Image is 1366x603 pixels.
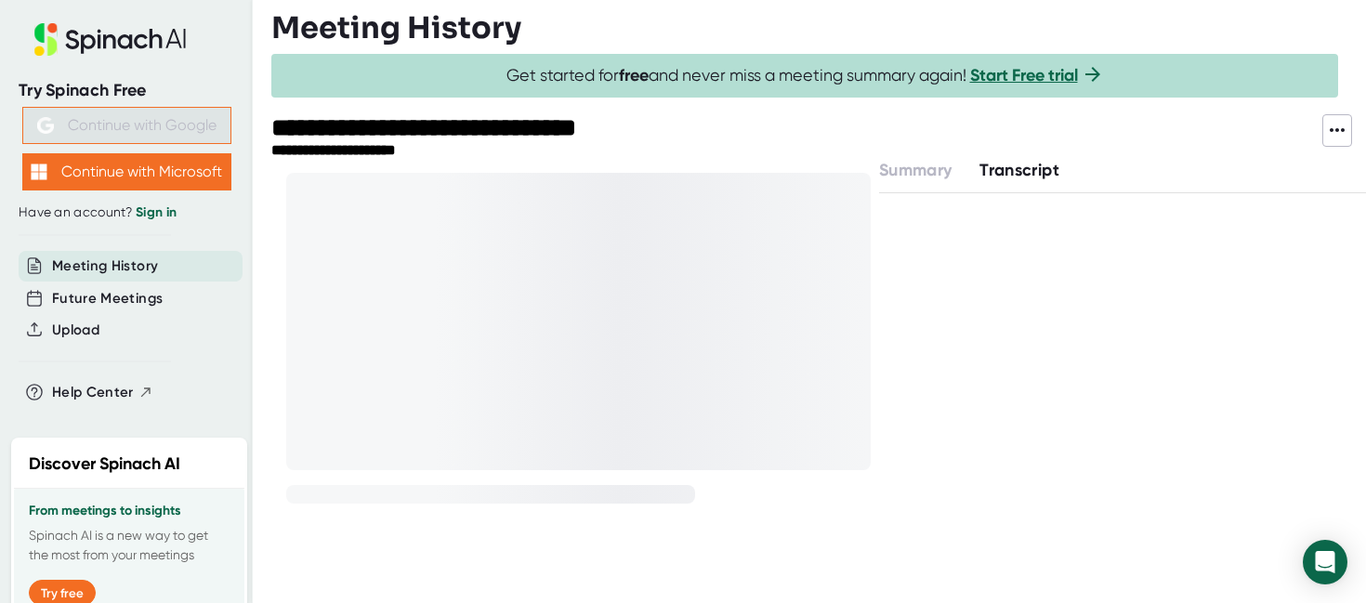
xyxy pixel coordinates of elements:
div: Open Intercom Messenger [1303,540,1347,584]
div: Have an account? [19,204,234,221]
b: free [619,65,649,85]
button: Future Meetings [52,288,163,309]
span: Help Center [52,382,134,403]
p: Spinach AI is a new way to get the most from your meetings [29,526,230,565]
a: Sign in [136,204,177,220]
button: Help Center [52,382,153,403]
button: Continue with Google [22,107,231,144]
button: Summary [879,158,952,183]
span: Transcript [979,160,1059,180]
h3: Meeting History [271,10,521,46]
div: Try Spinach Free [19,80,234,101]
button: Transcript [979,158,1059,183]
img: Aehbyd4JwY73AAAAAElFTkSuQmCC [37,117,54,134]
button: Meeting History [52,256,158,277]
h3: From meetings to insights [29,504,230,518]
button: Upload [52,320,99,341]
button: Continue with Microsoft [22,153,231,190]
h2: Discover Spinach AI [29,452,180,477]
span: Summary [879,160,952,180]
a: Start Free trial [970,65,1078,85]
span: Get started for and never miss a meeting summary again! [506,65,1104,86]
